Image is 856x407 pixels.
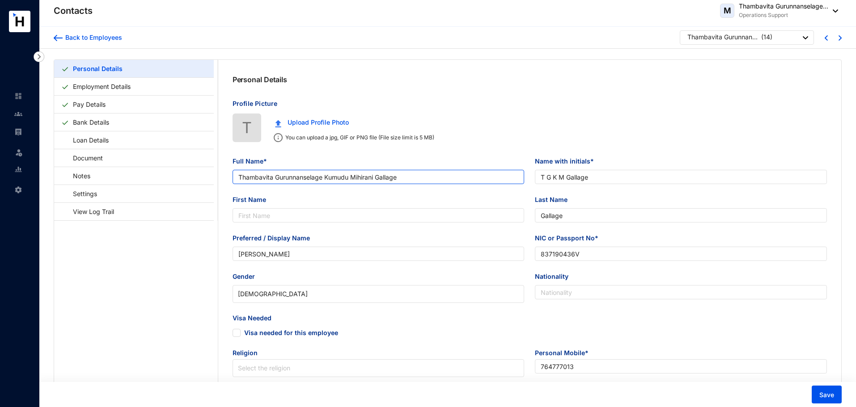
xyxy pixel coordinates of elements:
input: Enter mobile number [535,359,827,373]
span: M [724,7,731,15]
a: Document [61,149,106,167]
input: Last Name [535,208,827,222]
img: dropdown-black.8e83cc76930a90b1a4fdb6d089b7bf3a.svg [828,9,838,13]
span: Visa Needed [233,314,525,324]
p: Operations Support [739,11,828,20]
button: Upload Profile Photo [268,113,356,131]
img: arrow-backward-blue.96c47016eac47e06211658234db6edf5.svg [54,35,63,41]
a: View Log Trail [61,202,117,221]
p: Contacts [54,4,93,17]
span: Personal Mobile* [535,348,827,359]
label: Name with initials* [535,156,600,166]
p: Personal Details [233,74,287,85]
a: Loan Details [61,131,112,149]
a: Settings [61,185,100,203]
label: Last Name [535,195,574,205]
input: Name with initials* [535,170,827,184]
span: Visa needed for this employee [244,329,338,338]
p: Thambavita Gurunnanselage... [739,2,828,11]
li: Payroll [7,123,29,141]
a: Notes [61,167,93,185]
li: Contacts [7,105,29,123]
label: Gender [233,272,261,281]
img: chevron-right-blue.16c49ba0fe93ddb13f341d83a2dbca89.svg [839,35,842,41]
img: payroll-unselected.b590312f920e76f0c668.svg [14,128,22,136]
span: T [242,116,252,139]
img: info.ad751165ce926853d1d36026adaaebbf.svg [274,133,283,142]
img: home-unselected.a29eae3204392db15eaf.svg [14,92,22,100]
img: report-unselected.e6a6b4230fc7da01f883.svg [14,165,22,173]
div: Back to Employees [63,33,122,42]
button: Save [812,386,842,403]
span: Visa needed for this employee [233,329,241,337]
input: Nationality [535,285,827,299]
label: NIC or Passport No* [535,233,605,243]
input: NIC or Passport No* [535,247,827,261]
a: Back to Employees [54,33,122,42]
label: Nationality [535,272,575,281]
input: Preferred / Display Name [233,247,525,261]
img: leave-unselected.2934df6273408c3f84d9.svg [14,148,23,157]
img: nav-icon-right.af6afadce00d159da59955279c43614e.svg [34,51,44,62]
span: Save [819,390,834,399]
label: Preferred / Display Name [233,233,316,243]
div: Thambavita Gurunnanselage Kumudu Mihirani Gallage [687,33,759,42]
input: Full Name* [233,170,525,184]
span: Female [238,287,519,301]
img: dropdown-black.8e83cc76930a90b1a4fdb6d089b7bf3a.svg [803,36,808,39]
a: Bank Details [69,113,113,131]
label: First Name [233,195,272,205]
li: Reports [7,160,29,178]
span: Upload Profile Photo [288,117,349,127]
img: people-unselected.118708e94b43a90eceab.svg [14,110,22,118]
label: Full Name* [233,156,273,166]
p: Profile Picture [233,99,827,113]
p: You can upload a jpg, GIF or PNG file (File size limit is 5 MB) [283,133,434,142]
span: Religion [233,348,525,359]
a: Personal Details [69,59,126,78]
p: ( 14 ) [761,33,772,44]
li: Home [7,87,29,105]
a: Pay Details [69,95,109,113]
img: settings-unselected.1febfda315e6e19643a1.svg [14,186,22,194]
a: Employment Details [69,77,134,96]
img: chevron-left-blue.0fda5800d0a05439ff8ddef8047136d5.svg [825,35,828,41]
input: First Name [233,208,525,222]
img: upload.c0f81fc875f389a06f631e1c6d8834da.svg [275,120,281,127]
